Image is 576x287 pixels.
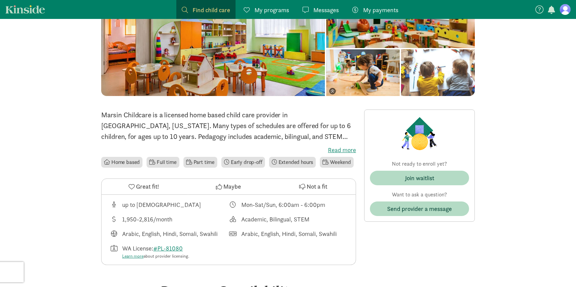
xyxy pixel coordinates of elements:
[254,5,289,15] span: My programs
[147,157,179,168] li: Full time
[110,200,229,209] div: Age range for children that this provider cares for
[193,5,230,15] span: Find child care
[122,244,189,260] div: WA License:
[241,229,337,238] div: Arabic, English, Hindi, Somali, Swahili
[110,229,229,238] div: Languages taught
[229,215,348,224] div: This provider's education philosophy
[101,110,356,142] p: Marsin Childcare is a licensed home based child care provider in [GEOGRAPHIC_DATA], [US_STATE]. M...
[122,229,218,238] div: Arabic, English, Hindi, Somali, Swahili
[110,244,229,260] div: License number
[101,146,356,154] label: Read more
[241,200,325,209] div: Mon-Sat/Sun, 6:00am - 6:00pm
[101,157,142,168] li: Home based
[387,204,452,213] span: Send provider a message
[271,179,356,194] button: Not a fit
[122,200,201,209] div: up to [DEMOGRAPHIC_DATA]
[269,157,316,168] li: Extended hours
[229,229,348,238] div: Languages spoken
[313,5,339,15] span: Messages
[122,215,172,224] div: 1,950-2,816/month
[102,179,186,194] button: Great fit!
[122,253,143,259] a: Learn more
[136,182,159,191] span: Great fit!
[363,5,398,15] span: My payments
[307,182,327,191] span: Not a fit
[370,171,469,185] button: Join waitlist
[5,5,45,14] a: Kinside
[223,182,241,191] span: Maybe
[153,244,183,252] a: #PL-81080
[122,253,189,260] div: about provider licensing.
[229,200,348,209] div: Class schedule
[320,157,354,168] li: Weekend
[400,115,439,152] img: Provider logo
[241,215,309,224] div: Academic, Bilingual, STEM
[370,191,469,199] p: Want to ask a question?
[110,215,229,224] div: Average tuition for this program
[370,160,469,168] p: Not ready to enroll yet?
[183,157,217,168] li: Part time
[221,157,265,168] li: Early drop-off
[370,201,469,216] button: Send provider a message
[405,173,434,183] div: Join waitlist
[186,179,271,194] button: Maybe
